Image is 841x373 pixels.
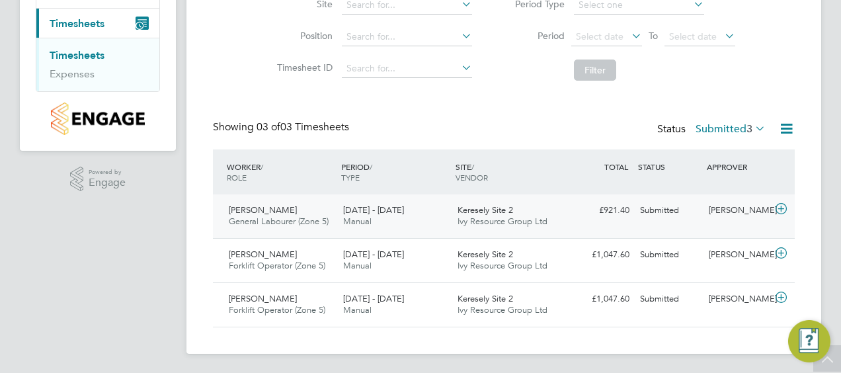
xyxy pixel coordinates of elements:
[635,288,703,310] div: Submitted
[576,30,623,42] span: Select date
[343,304,372,315] span: Manual
[343,293,404,304] span: [DATE] - [DATE]
[566,288,635,310] div: £1,047.60
[657,120,768,139] div: Status
[370,161,372,172] span: /
[50,17,104,30] span: Timesheets
[229,204,297,216] span: [PERSON_NAME]
[696,122,766,136] label: Submitted
[635,200,703,222] div: Submitted
[273,30,333,42] label: Position
[703,200,772,222] div: [PERSON_NAME]
[788,320,830,362] button: Engage Resource Center
[458,260,547,271] span: Ivy Resource Group Ltd
[51,103,144,135] img: countryside-properties-logo-retina.png
[452,155,567,189] div: SITE
[260,161,263,172] span: /
[505,30,565,42] label: Period
[342,60,472,78] input: Search for...
[229,293,297,304] span: [PERSON_NAME]
[36,103,160,135] a: Go to home page
[36,9,159,38] button: Timesheets
[342,28,472,46] input: Search for...
[343,249,404,260] span: [DATE] - [DATE]
[458,216,547,227] span: Ivy Resource Group Ltd
[458,249,513,260] span: Keresely Site 2
[343,204,404,216] span: [DATE] - [DATE]
[70,167,126,192] a: Powered byEngage
[574,60,616,81] button: Filter
[229,249,297,260] span: [PERSON_NAME]
[229,260,325,271] span: Forklift Operator (Zone 5)
[273,62,333,73] label: Timesheet ID
[227,172,247,183] span: ROLE
[604,161,628,172] span: TOTAL
[213,120,352,134] div: Showing
[257,120,280,134] span: 03 of
[223,155,338,189] div: WORKER
[343,260,372,271] span: Manual
[343,216,372,227] span: Manual
[257,120,349,134] span: 03 Timesheets
[703,155,772,179] div: APPROVER
[89,167,126,178] span: Powered by
[635,244,703,266] div: Submitted
[36,38,159,91] div: Timesheets
[703,288,772,310] div: [PERSON_NAME]
[746,122,752,136] span: 3
[341,172,360,183] span: TYPE
[645,27,662,44] span: To
[669,30,717,42] span: Select date
[458,293,513,304] span: Keresely Site 2
[458,304,547,315] span: Ivy Resource Group Ltd
[338,155,452,189] div: PERIOD
[456,172,488,183] span: VENDOR
[635,155,703,179] div: STATUS
[229,304,325,315] span: Forklift Operator (Zone 5)
[566,244,635,266] div: £1,047.60
[50,49,104,62] a: Timesheets
[458,204,513,216] span: Keresely Site 2
[703,244,772,266] div: [PERSON_NAME]
[229,216,329,227] span: General Labourer (Zone 5)
[89,177,126,188] span: Engage
[566,200,635,222] div: £921.40
[471,161,474,172] span: /
[50,67,95,80] a: Expenses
